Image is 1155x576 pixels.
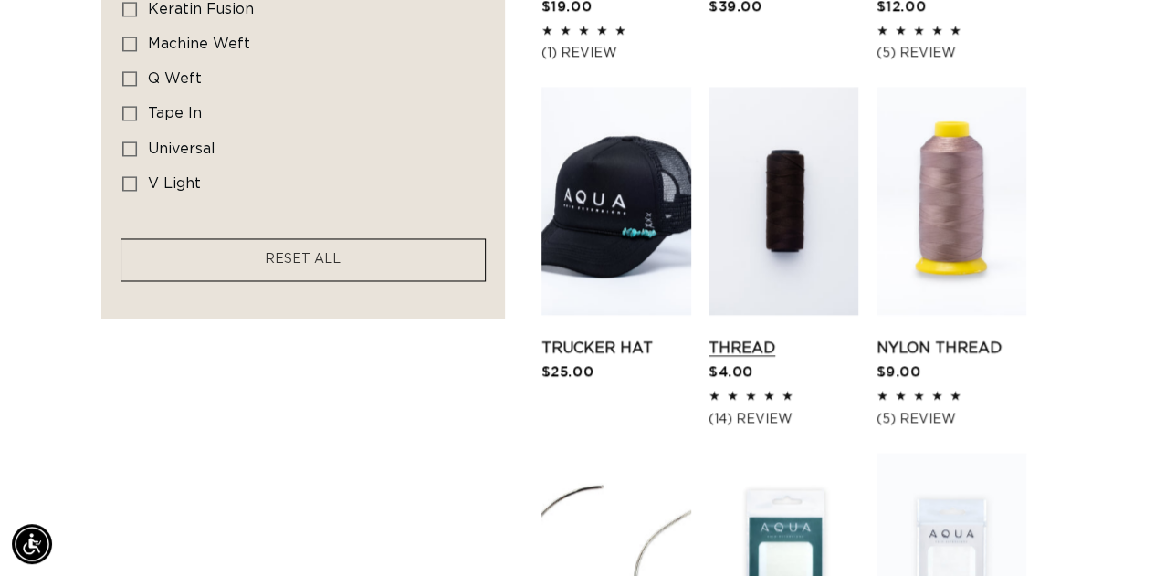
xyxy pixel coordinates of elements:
span: keratin fusion [148,2,254,16]
a: Thread [709,337,858,359]
a: Trucker Hat [541,337,691,359]
a: RESET ALL [265,248,341,271]
span: q weft [148,71,202,86]
a: Nylon Thread [877,337,1026,359]
div: Accessibility Menu [12,524,52,564]
span: v light [148,176,201,191]
span: machine weft [148,37,250,51]
span: RESET ALL [265,253,341,266]
iframe: Chat Widget [1064,488,1155,576]
span: universal [148,141,215,156]
span: tape in [148,106,202,120]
